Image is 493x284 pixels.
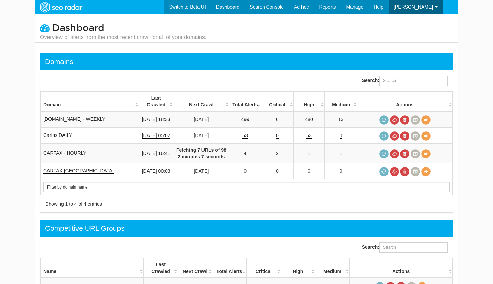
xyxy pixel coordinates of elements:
a: 0 [276,168,279,174]
th: Last Crawled: activate to sort column descending [139,92,173,112]
a: 0 [340,133,342,139]
th: Medium: activate to sort column descending [315,258,350,278]
a: Delete most recent audit [400,131,409,141]
a: [DOMAIN_NAME] - WEEKLY [43,116,105,122]
span: Reports [319,4,336,10]
th: Domain: activate to sort column ascending [41,92,139,112]
a: Crawl History [411,131,420,141]
a: 1 [308,151,310,156]
a: View Domain Overview [421,131,431,141]
th: Critical: activate to sort column descending [246,258,281,278]
a: Crawl History [411,115,420,125]
a: Delete most recent audit [400,149,409,158]
th: Medium: activate to sort column descending [325,92,357,112]
th: Total Alerts: activate to sort column ascending [229,92,261,112]
a: Request a crawl [379,131,389,141]
th: Actions: activate to sort column ascending [350,258,453,278]
div: Showing 1 to 4 of 4 entries [45,201,238,207]
a: [DATE] 18:33 [142,117,170,122]
input: Search: [379,76,448,86]
a: 0 [276,133,279,139]
a: View Domain Overview [421,167,431,176]
a: CARFAX [GEOGRAPHIC_DATA] [43,168,114,174]
input: Search: [379,242,448,253]
img: SEORadar [37,1,84,13]
a: Request a crawl [379,167,389,176]
a: Crawl History [411,149,420,158]
a: 53 [242,133,248,139]
a: 0 [244,168,246,174]
a: 1 [340,151,342,156]
a: [DATE] 16:41 [142,151,170,156]
span: Ad hoc [294,4,309,10]
a: 13 [338,117,344,122]
a: 499 [241,117,249,122]
a: Delete most recent audit [400,167,409,176]
a: Cancel in-progress audit [390,115,399,125]
span: Dashboard [52,22,104,34]
a: 53 [306,133,312,139]
a: [DATE] 00:03 [142,168,170,174]
th: Actions: activate to sort column ascending [357,92,452,112]
a: 0 [340,168,342,174]
th: Next Crawl: activate to sort column descending [173,92,229,112]
span: Manage [346,4,364,10]
label: Search: [362,242,448,253]
a: Request a crawl [379,149,389,158]
th: Name: activate to sort column ascending [41,258,144,278]
a: 6 [276,117,279,122]
th: Next Crawl: activate to sort column descending [178,258,212,278]
th: Critical: activate to sort column descending [261,92,294,112]
a: 0 [308,168,310,174]
label: Search: [362,76,448,86]
span: Help [374,4,383,10]
a: Crawl History [411,167,420,176]
a: View Domain Overview [421,115,431,125]
a: View Domain Overview [421,149,431,158]
i:  [40,23,50,33]
td: [DATE] [173,111,229,128]
div: Competitive URL Groups [45,223,125,233]
a: 4 [244,151,246,156]
td: [DATE] [173,163,229,179]
a: Request a crawl [379,115,389,125]
a: Cancel in-progress audit [390,149,399,158]
a: CARFAX - HOURLY [43,150,86,156]
a: 2 [276,151,279,156]
input: Search [43,182,450,192]
th: High: activate to sort column descending [293,92,325,112]
td: [DATE] [173,128,229,144]
a: Carfax DAILY [43,132,72,138]
a: Delete most recent audit [400,115,409,125]
strong: Fetching 7 URLs of 98 2 minutes 7 seconds [176,147,226,159]
span: Search Console [250,4,284,10]
a: Cancel in-progress audit [390,131,399,141]
a: 480 [305,117,313,122]
a: Cancel in-progress audit [390,167,399,176]
span: [PERSON_NAME] [394,4,433,10]
div: Domains [45,56,73,67]
a: [DATE] 05:02 [142,133,170,139]
th: Total Alerts: activate to sort column ascending [212,258,246,278]
th: Last Crawled: activate to sort column descending [143,258,178,278]
th: High: activate to sort column descending [281,258,315,278]
small: Overview of alerts from the most recent crawl for all of your domains. [40,34,206,41]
